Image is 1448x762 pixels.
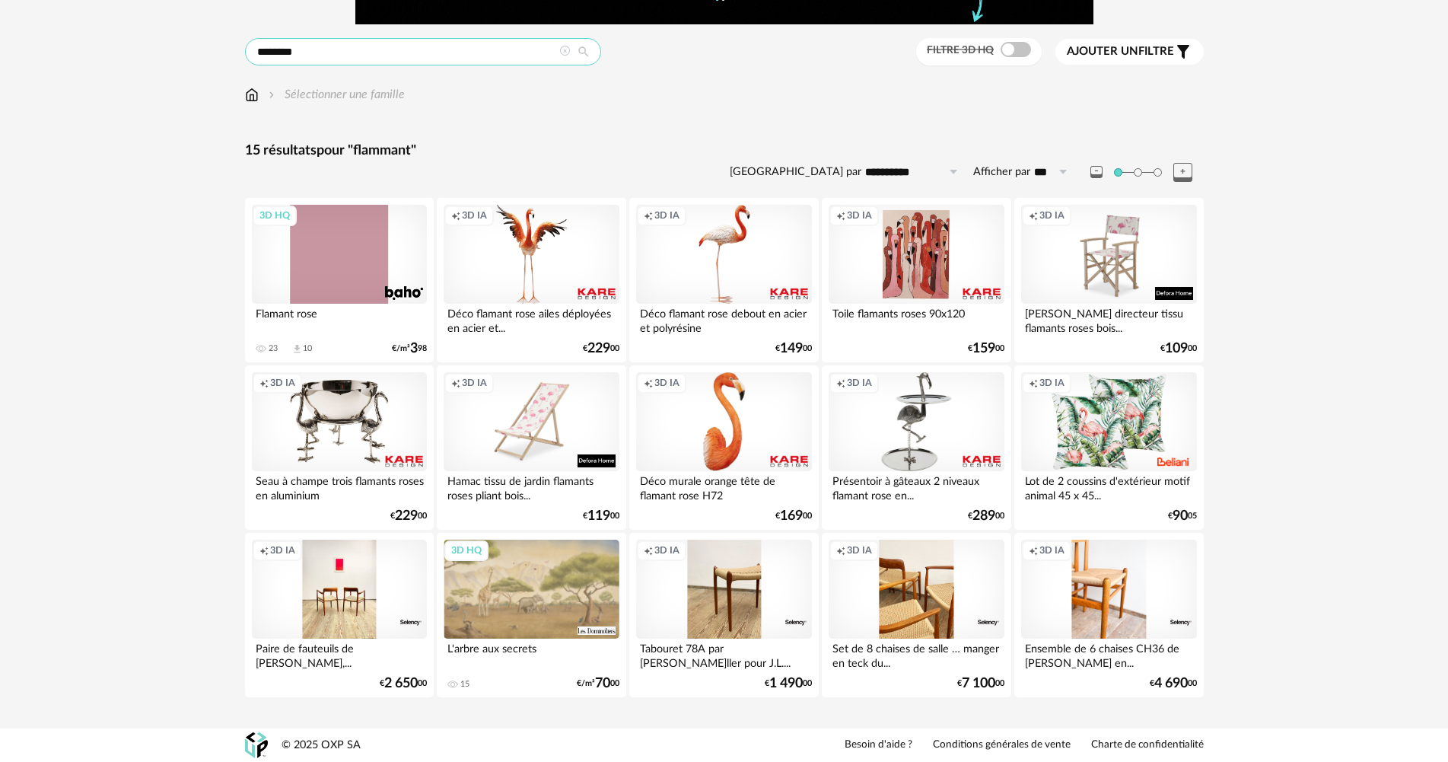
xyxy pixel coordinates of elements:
div: €/m² 98 [392,343,427,354]
span: Creation icon [1029,209,1038,222]
a: Besoin d'aide ? [845,738,912,752]
a: Creation icon 3D IA Seau à champe trois flamants roses en aluminium €22900 [245,365,434,530]
a: Conditions générales de vente [933,738,1071,752]
div: Flamant rose [252,304,427,334]
span: 70 [595,678,610,689]
div: € 00 [968,511,1004,521]
span: Filter icon [1174,43,1192,61]
span: 3D IA [654,377,679,389]
span: Ajouter un [1067,46,1138,57]
span: Creation icon [259,377,269,389]
a: 3D HQ L'arbre aux secrets 15 €/m²7000 [437,533,625,697]
span: Creation icon [644,209,653,222]
span: 169 [780,511,803,521]
a: Creation icon 3D IA Ensemble de 6 chaises CH36 de [PERSON_NAME] en... €4 69000 [1014,533,1203,697]
span: 3D IA [270,544,295,556]
div: € 00 [390,511,427,521]
div: 10 [303,343,312,354]
a: Creation icon 3D IA Tabouret 78A par [PERSON_NAME]ller pour J.L.... €1 49000 [629,533,818,697]
span: 1 490 [769,678,803,689]
span: 3D IA [462,209,487,222]
span: Filtre 3D HQ [927,45,994,56]
img: svg+xml;base64,PHN2ZyB3aWR0aD0iMTYiIGhlaWdodD0iMTYiIHZpZXdCb3g9IjAgMCAxNiAxNiIgZmlsbD0ibm9uZSIgeG... [266,86,278,104]
div: Toile flamants roses 90x120 [829,304,1004,334]
span: Creation icon [644,544,653,556]
div: Tabouret 78A par [PERSON_NAME]ller pour J.L.... [636,639,811,669]
a: Creation icon 3D IA [PERSON_NAME] directeur tissu flamants roses bois... €10900 [1014,198,1203,362]
a: Creation icon 3D IA Déco flamant rose ailes déployées en acier et... €22900 [437,198,625,362]
span: filtre [1067,44,1174,59]
div: € 00 [957,678,1004,689]
div: 23 [269,343,278,354]
span: 3D IA [270,377,295,389]
a: Creation icon 3D IA Paire de fauteuils de [PERSON_NAME],... €2 65000 [245,533,434,697]
div: © 2025 OXP SA [282,738,361,753]
span: 3D IA [1039,377,1065,389]
span: 3D IA [654,209,679,222]
div: 3D HQ [253,206,297,225]
span: 229 [587,343,610,354]
span: 109 [1165,343,1188,354]
span: 229 [395,511,418,521]
div: € 00 [1160,343,1197,354]
a: Creation icon 3D IA Déco flamant rose debout en acier et polyrésine €14900 [629,198,818,362]
a: Charte de confidentialité [1091,738,1204,752]
a: Creation icon 3D IA Présentoir à gâteaux 2 niveaux flamant rose en... €28900 [822,365,1010,530]
div: Paire de fauteuils de [PERSON_NAME],... [252,639,427,669]
div: € 05 [1168,511,1197,521]
div: € 00 [380,678,427,689]
div: € 00 [583,343,619,354]
span: 2 650 [384,678,418,689]
span: Creation icon [1029,544,1038,556]
div: € 00 [765,678,812,689]
span: pour "flammant" [317,144,416,158]
span: 119 [587,511,610,521]
a: Creation icon 3D IA Toile flamants roses 90x120 €15900 [822,198,1010,362]
a: Creation icon 3D IA Lot de 2 coussins d'extérieur motif animal 45 x 45... €9005 [1014,365,1203,530]
span: Creation icon [1029,377,1038,389]
div: Ensemble de 6 chaises CH36 de [PERSON_NAME] en... [1021,639,1196,669]
label: [GEOGRAPHIC_DATA] par [730,165,861,180]
div: Hamac tissu de jardin flamants roses pliant bois... [444,471,619,502]
span: 3D IA [654,544,679,556]
span: 159 [972,343,995,354]
span: 90 [1173,511,1188,521]
div: 15 résultats [245,142,1204,160]
span: Creation icon [644,377,653,389]
div: € 00 [775,343,812,354]
span: 3D IA [1039,209,1065,222]
div: € 00 [968,343,1004,354]
span: Creation icon [836,377,845,389]
a: Creation icon 3D IA Déco murale orange tête de flamant rose H72 €16900 [629,365,818,530]
span: Creation icon [259,544,269,556]
div: € 00 [1150,678,1197,689]
div: €/m² 00 [577,678,619,689]
div: € 00 [775,511,812,521]
span: 3 [410,343,418,354]
span: Creation icon [451,209,460,222]
div: Seau à champe trois flamants roses en aluminium [252,471,427,502]
span: Creation icon [451,377,460,389]
div: € 00 [583,511,619,521]
span: Download icon [291,343,303,355]
span: 149 [780,343,803,354]
a: Creation icon 3D IA Set de 8 chaises de salle … manger en teck du... €7 10000 [822,533,1010,697]
button: Ajouter unfiltre Filter icon [1055,39,1204,65]
img: svg+xml;base64,PHN2ZyB3aWR0aD0iMTYiIGhlaWdodD0iMTciIHZpZXdCb3g9IjAgMCAxNiAxNyIgZmlsbD0ibm9uZSIgeG... [245,86,259,104]
span: 3D IA [847,544,872,556]
a: Creation icon 3D IA Hamac tissu de jardin flamants roses pliant bois... €11900 [437,365,625,530]
div: Présentoir à gâteaux 2 niveaux flamant rose en... [829,471,1004,502]
span: 3D IA [847,209,872,222]
div: L'arbre aux secrets [444,639,619,669]
div: 3D HQ [444,540,489,560]
div: Lot de 2 coussins d'extérieur motif animal 45 x 45... [1021,471,1196,502]
div: 15 [460,679,469,690]
img: OXP [245,732,268,759]
div: Set de 8 chaises de salle … manger en teck du... [829,639,1004,669]
span: 4 690 [1154,678,1188,689]
span: 289 [972,511,995,521]
div: Sélectionner une famille [266,86,405,104]
span: 3D IA [462,377,487,389]
span: Creation icon [836,209,845,222]
span: 7 100 [962,678,995,689]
